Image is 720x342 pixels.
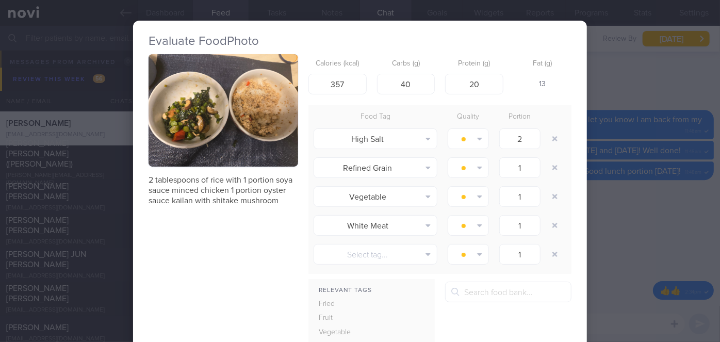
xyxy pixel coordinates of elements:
[449,59,499,69] label: Protein (g)
[499,157,541,178] input: 1.0
[308,284,435,297] div: Relevant Tags
[149,34,571,49] h2: Evaluate Food Photo
[314,157,437,178] button: Refined Grain
[518,59,568,69] label: Fat (g)
[499,215,541,236] input: 1.0
[314,186,437,207] button: Vegetable
[308,311,374,325] div: Fruit
[314,215,437,236] button: White Meat
[514,74,572,95] div: 13
[445,282,571,302] input: Search food bank...
[149,54,298,167] img: 2 tablespoons of rice with 1 portion soya sauce minced chicken 1 portion oyster sauce kailan with...
[314,128,437,149] button: High Salt
[381,59,431,69] label: Carbs (g)
[308,297,374,312] div: Fried
[499,186,541,207] input: 1.0
[308,110,443,124] div: Food Tag
[494,110,546,124] div: Portion
[313,59,363,69] label: Calories (kcal)
[377,74,435,94] input: 33
[314,244,437,265] button: Select tag...
[445,74,503,94] input: 9
[308,74,367,94] input: 250
[499,128,541,149] input: 1.0
[499,244,541,265] input: 1.0
[308,325,374,340] div: Vegetable
[149,175,298,206] p: 2 tablespoons of rice with 1 portion soya sauce minced chicken 1 portion oyster sauce kailan with...
[443,110,494,124] div: Quality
